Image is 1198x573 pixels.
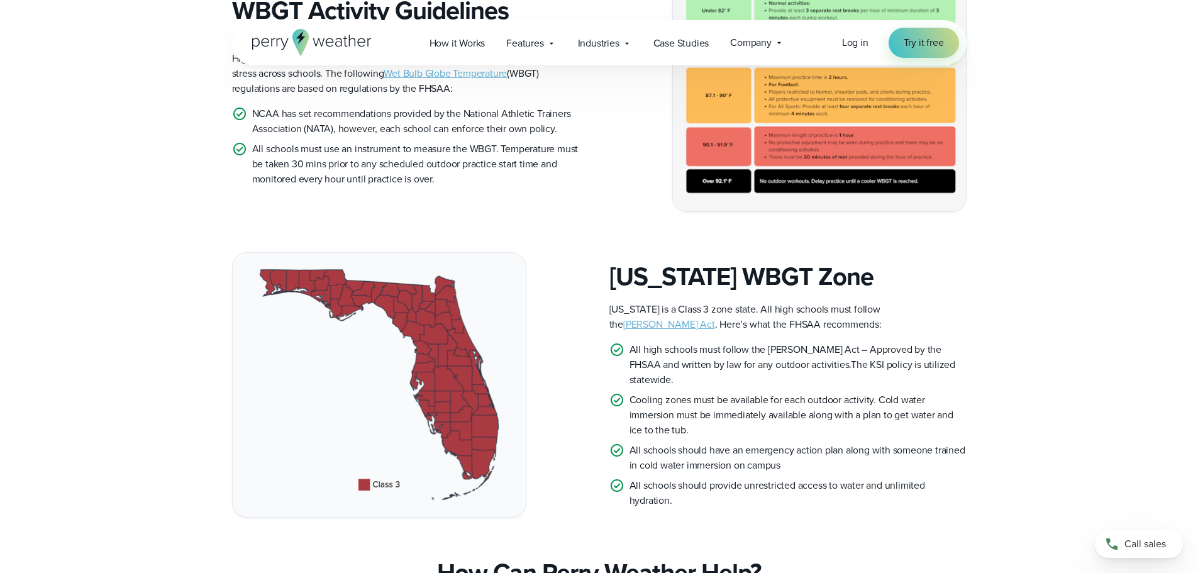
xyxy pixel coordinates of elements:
[653,36,709,51] span: Case Studies
[506,36,543,51] span: Features
[1095,530,1183,558] a: Call sales
[630,478,967,508] p: All schools should provide unrestricted access to water and unlimited hydration.
[578,36,619,51] span: Industries
[232,36,589,96] p: The Wet Bulb Globe Temperature (WBGT) has been approved by the [US_STATE] High School Athletic As...
[609,302,967,332] p: [US_STATE] is a Class 3 zone state. All high schools must follow the . Here’s what the FHSAA reco...
[233,253,526,516] img: Florida WBGT Map
[623,317,715,331] a: [PERSON_NAME] Act
[904,35,944,50] span: Try it free
[889,28,959,58] a: Try it free
[384,66,507,81] a: Wet Bulb Globe Temperature
[252,142,589,187] p: All schools must use an instrument to measure the WBGT. Temperature must be taken 30 mins prior t...
[419,30,496,56] a: How it Works
[630,443,967,473] p: All schools should have an emergency action plan along with someone trained in cold water immersi...
[1124,537,1166,552] span: Call sales
[643,30,720,56] a: Case Studies
[842,35,868,50] a: Log in
[609,262,967,292] h3: [US_STATE] WBGT Zone
[730,35,772,50] span: Company
[252,106,589,136] p: NCAA has set recommendations provided by the National Athletic Trainers Association (NATA), howev...
[630,392,967,438] p: Cooling zones must be available for each outdoor activity. Cold water immersion must be immediate...
[430,36,485,51] span: How it Works
[630,342,967,387] p: All high schools must follow the [PERSON_NAME] Act – Approved by the FHSAA and written by law for...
